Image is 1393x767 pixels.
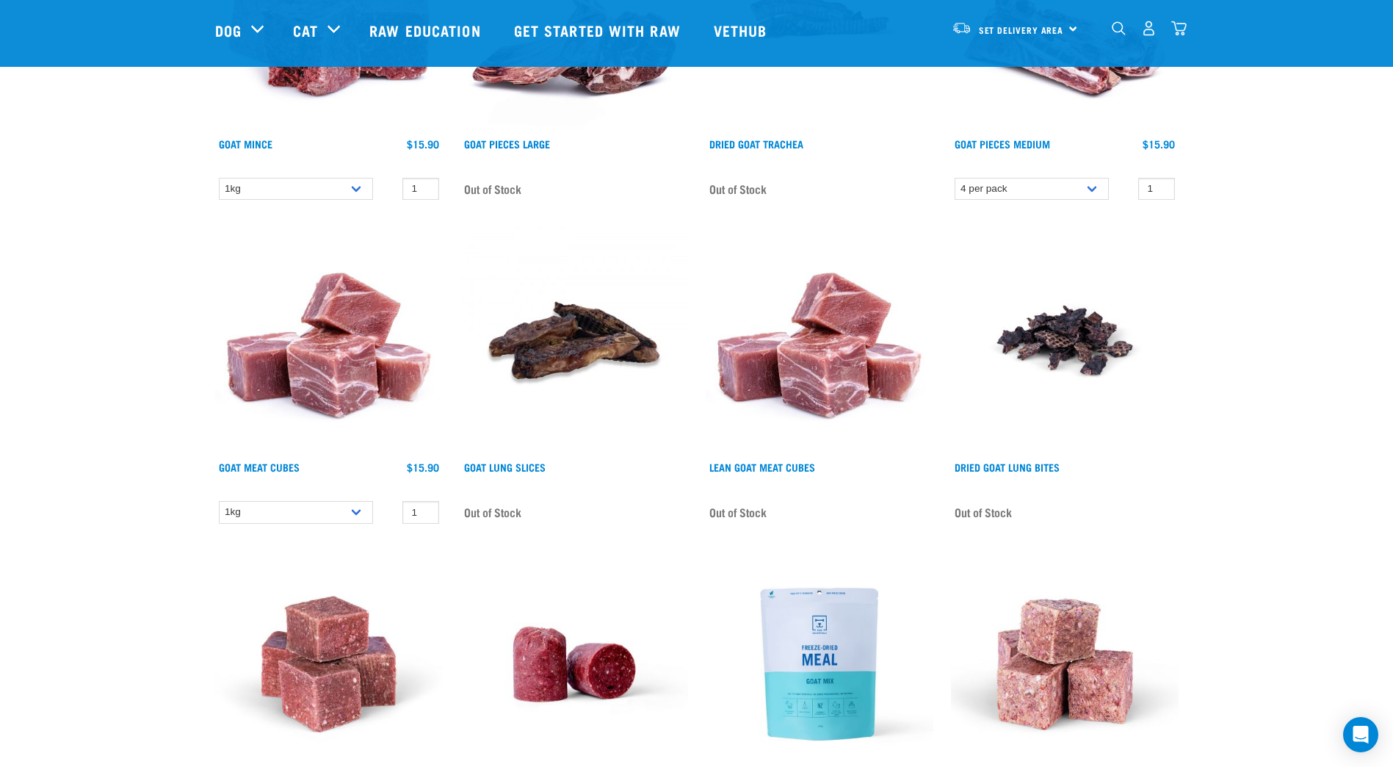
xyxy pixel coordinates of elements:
[402,178,439,201] input: 1
[464,501,521,523] span: Out of Stock
[464,178,521,200] span: Out of Stock
[955,141,1050,146] a: Goat Pieces Medium
[215,19,242,41] a: Dog
[709,141,803,146] a: Dried Goat Trachea
[709,501,767,523] span: Out of Stock
[219,141,272,146] a: Goat Mince
[407,138,439,150] div: $15.90
[1343,717,1378,752] div: Open Intercom Messenger
[402,501,439,524] input: 1
[1171,21,1187,36] img: home-icon@2x.png
[464,464,546,469] a: Goat Lung Slices
[1143,138,1175,150] div: $15.90
[709,178,767,200] span: Out of Stock
[955,501,1012,523] span: Out of Stock
[215,226,443,454] img: 1184 Wild Goat Meat Cubes Boneless 01
[355,1,499,60] a: Raw Education
[979,27,1064,32] span: Set Delivery Area
[460,226,688,454] img: 59052
[952,21,972,35] img: van-moving.png
[407,461,439,473] div: $15.90
[499,1,699,60] a: Get started with Raw
[951,226,1179,454] img: Venison Lung Bites
[699,1,786,60] a: Vethub
[293,19,318,41] a: Cat
[1112,21,1126,35] img: home-icon-1@2x.png
[955,464,1060,469] a: Dried Goat Lung Bites
[464,141,550,146] a: Goat Pieces Large
[219,464,300,469] a: Goat Meat Cubes
[1141,21,1157,36] img: user.png
[1138,178,1175,201] input: 1
[706,226,933,454] img: 1184 Wild Goat Meat Cubes Boneless 01
[709,464,815,469] a: Lean Goat Meat Cubes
